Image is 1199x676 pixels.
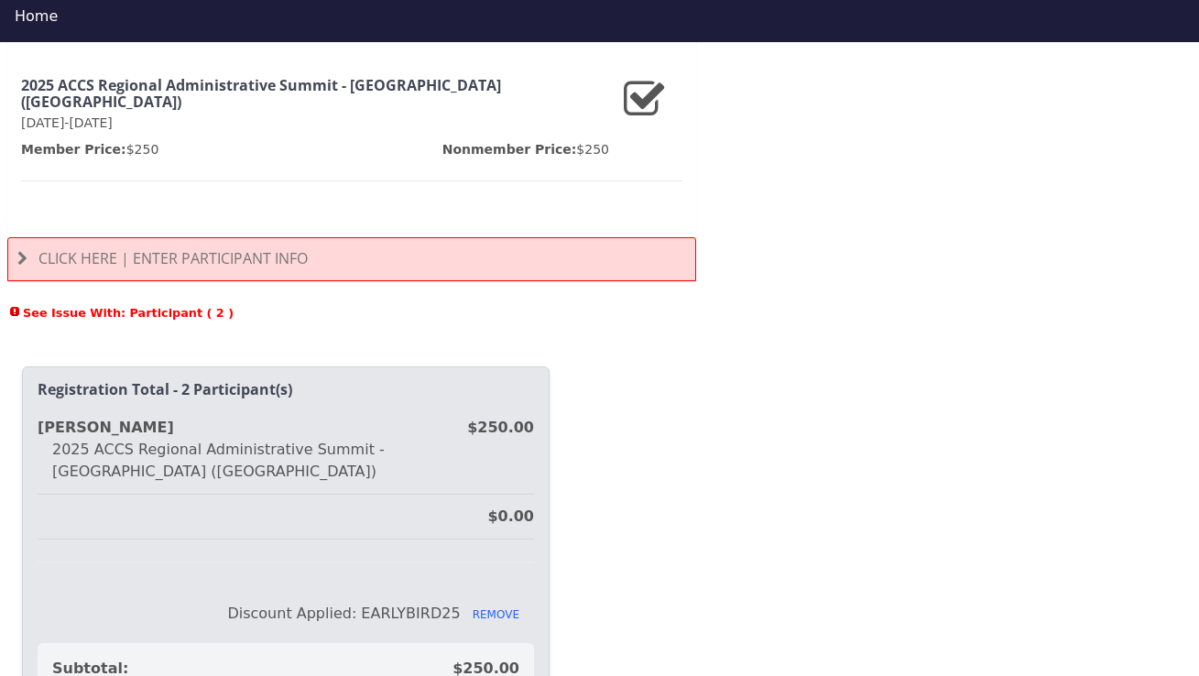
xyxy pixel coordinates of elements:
span: REMOVE [473,608,519,621]
h3: 2025 ACCS Regional Administrative Summit - [GEOGRAPHIC_DATA] ([GEOGRAPHIC_DATA]) [21,78,609,110]
span: Member Price: [21,142,126,157]
span: Discount Applied: EARLYBIRD25 [227,605,460,622]
span: Click Here | Enter Participant Info [38,248,308,268]
strong: [PERSON_NAME] [38,419,174,436]
div: $0.00 [487,506,534,528]
div: Home [15,5,1184,27]
h2: Registration Total - 2 Participant(s) [38,382,534,398]
p: $250 [442,140,609,158]
div: 2025 ACCS Regional Administrative Summit - [GEOGRAPHIC_DATA] ([GEOGRAPHIC_DATA]) [38,439,534,483]
span: See Issue With: Participant ( 2 ) [7,304,696,322]
div: $250.00 [467,417,534,439]
p: [DATE]-[DATE] [21,114,609,133]
span: Nonmember Price: [442,142,577,157]
p: $250 [21,140,158,158]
